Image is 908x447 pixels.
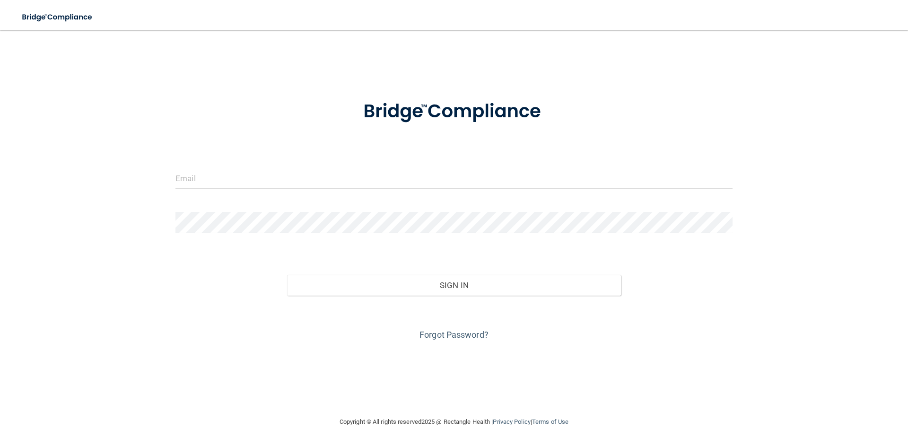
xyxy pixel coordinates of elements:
[493,418,530,425] a: Privacy Policy
[14,8,101,27] img: bridge_compliance_login_screen.278c3ca4.svg
[281,407,627,437] div: Copyright © All rights reserved 2025 @ Rectangle Health | |
[175,167,733,189] input: Email
[344,87,564,136] img: bridge_compliance_login_screen.278c3ca4.svg
[532,418,568,425] a: Terms of Use
[287,275,621,296] button: Sign In
[419,330,489,340] a: Forgot Password?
